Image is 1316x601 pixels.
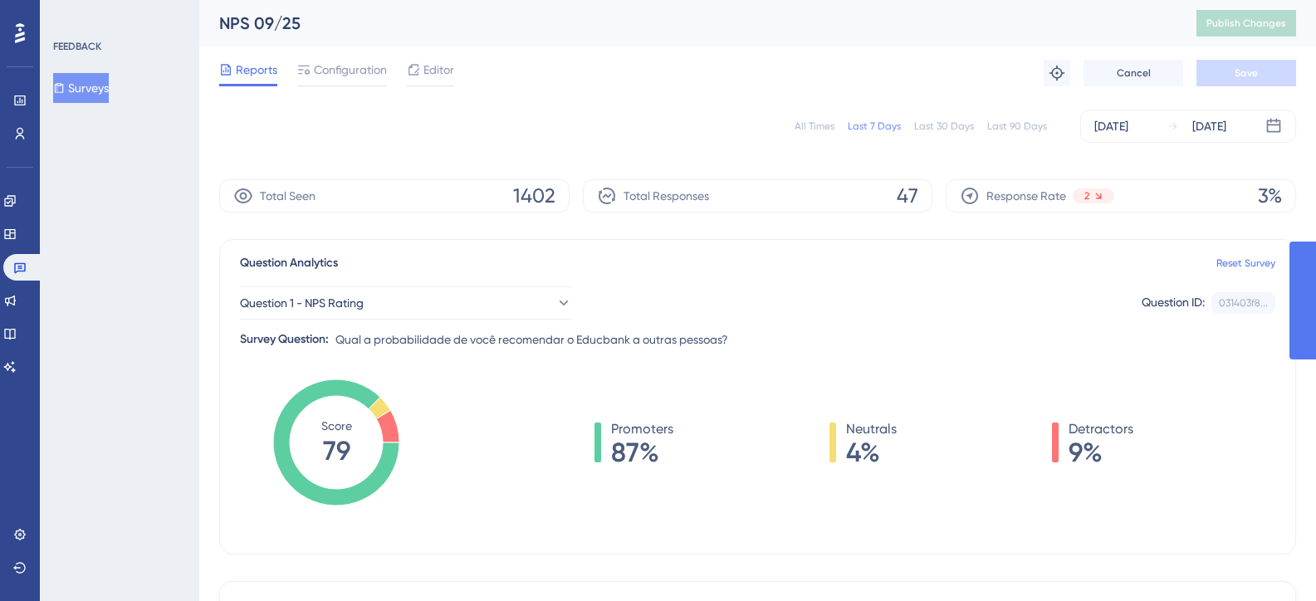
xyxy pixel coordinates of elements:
button: Question 1 - NPS Rating [240,286,572,320]
div: NPS 09/25 [219,12,1155,35]
div: Question ID: [1142,292,1205,314]
span: Question 1 - NPS Rating [240,293,364,313]
span: Configuration [314,60,387,80]
span: 3% [1258,183,1282,209]
span: Editor [423,60,454,80]
iframe: UserGuiding AI Assistant Launcher [1246,535,1296,585]
div: [DATE] [1094,116,1128,136]
span: Cancel [1117,66,1151,80]
div: Last 90 Days [987,120,1047,133]
button: Save [1196,60,1296,86]
button: Cancel [1084,60,1183,86]
tspan: Score [321,419,352,432]
span: 2 [1084,189,1089,203]
span: Question Analytics [240,253,338,273]
div: All Times [795,120,834,133]
div: Survey Question: [240,330,329,349]
span: Reports [236,60,277,80]
span: Neutrals [846,419,897,439]
span: Save [1235,66,1258,80]
span: Qual a probabilidade de você recomendar o Educbank a outras pessoas? [335,330,728,349]
button: Surveys [53,73,109,103]
div: Last 7 Days [848,120,901,133]
span: Total Responses [624,186,709,206]
span: 87% [611,439,673,466]
span: 1402 [513,183,555,209]
div: Last 30 Days [914,120,974,133]
span: Response Rate [986,186,1066,206]
div: FEEDBACK [53,40,101,53]
tspan: 79 [323,435,350,467]
div: [DATE] [1192,116,1226,136]
span: Total Seen [260,186,316,206]
span: 4% [846,439,897,466]
button: Publish Changes [1196,10,1296,37]
span: Promoters [611,419,673,439]
span: 47 [897,183,918,209]
span: Publish Changes [1206,17,1286,30]
div: 031403f8... [1219,296,1268,310]
a: Reset Survey [1216,257,1275,270]
span: Detractors [1069,419,1133,439]
span: 9% [1069,439,1133,466]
